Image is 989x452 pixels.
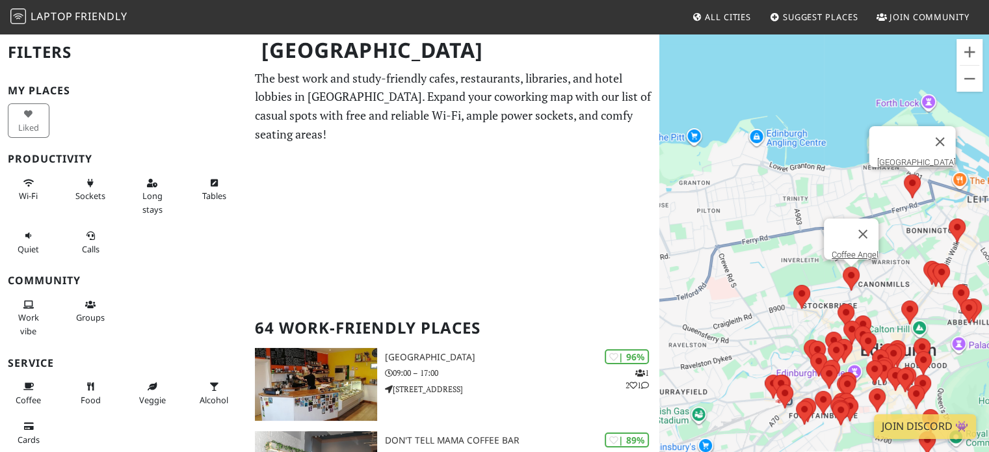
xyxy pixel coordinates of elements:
h3: Productivity [8,153,239,165]
button: Alcohol [193,376,235,410]
button: Work vibe [8,294,49,341]
button: Zoom out [956,66,982,92]
button: Tables [193,172,235,207]
div: | 89% [605,432,649,447]
span: Friendly [75,9,127,23]
span: Group tables [76,312,105,323]
button: Wi-Fi [8,172,49,207]
h3: [GEOGRAPHIC_DATA] [385,352,660,363]
a: LaptopFriendly LaptopFriendly [10,6,127,29]
span: Long stays [142,190,163,215]
span: Veggie [139,394,166,406]
button: Veggie [131,376,173,410]
span: Power sockets [75,190,105,202]
span: Coffee [16,394,41,406]
button: Calls [70,225,111,259]
button: Cards [8,416,49,450]
span: Food [81,394,101,406]
button: Sockets [70,172,111,207]
button: Coffee [8,376,49,410]
h1: [GEOGRAPHIC_DATA] [251,33,657,68]
span: Video/audio calls [82,243,99,255]
button: Zoom in [956,39,982,65]
span: Work-friendly tables [202,190,226,202]
a: North Fort Cafe | 96% 121 [GEOGRAPHIC_DATA] 09:00 – 17:00 [STREET_ADDRESS] [247,348,659,421]
h2: 64 Work-Friendly Places [255,308,652,348]
span: Suggest Places [783,11,858,23]
p: 1 2 1 [626,367,649,392]
button: Quiet [8,225,49,259]
h3: Don't tell Mama Coffee Bar [385,435,660,446]
a: Join Community [871,5,975,29]
h2: Filters [8,33,239,72]
h3: Community [8,274,239,287]
button: Long stays [131,172,173,220]
a: Suggest Places [765,5,864,29]
button: Close [924,126,955,157]
button: Food [70,376,111,410]
span: Alcohol [200,394,228,406]
h3: Service [8,357,239,369]
img: LaptopFriendly [10,8,26,24]
button: Groups [70,294,111,328]
h3: My Places [8,85,239,97]
button: Close [847,219,878,250]
div: | 96% [605,349,649,364]
p: [STREET_ADDRESS] [385,383,660,395]
span: People working [18,312,39,336]
span: Join Community [890,11,969,23]
span: Credit cards [18,434,40,445]
img: North Fort Cafe [255,348,376,421]
a: [GEOGRAPHIC_DATA] [877,157,955,167]
span: All Cities [705,11,751,23]
span: Quiet [18,243,39,255]
span: Stable Wi-Fi [19,190,38,202]
a: Coffee Angel [832,250,878,259]
a: All Cities [687,5,756,29]
span: Laptop [31,9,73,23]
p: The best work and study-friendly cafes, restaurants, libraries, and hotel lobbies in [GEOGRAPHIC_... [255,69,652,144]
p: 09:00 – 17:00 [385,367,660,379]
